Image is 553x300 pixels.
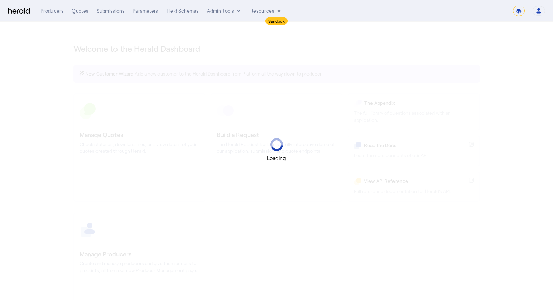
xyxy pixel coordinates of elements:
button: Resources dropdown menu [250,7,282,14]
div: Submissions [97,7,125,14]
div: Parameters [133,7,158,14]
div: Field Schemas [167,7,199,14]
div: Quotes [72,7,88,14]
div: Producers [41,7,64,14]
button: internal dropdown menu [207,7,242,14]
img: Herald Logo [8,8,30,14]
div: Sandbox [265,17,288,25]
